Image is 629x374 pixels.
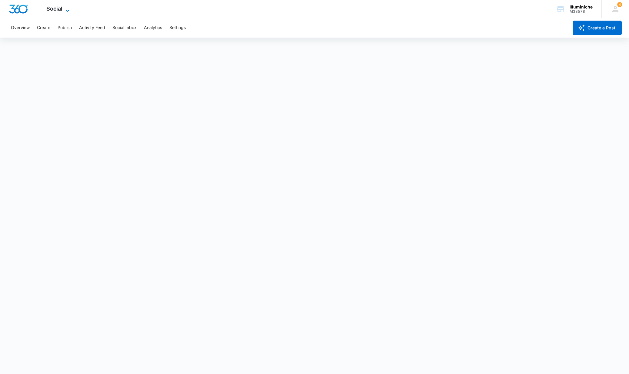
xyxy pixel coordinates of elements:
[169,18,186,38] button: Settings
[617,2,622,7] span: 4
[11,18,30,38] button: Overview
[58,18,72,38] button: Publish
[570,9,593,14] div: account id
[570,5,593,9] div: account name
[573,21,622,35] button: Create a Post
[37,18,50,38] button: Create
[112,18,137,38] button: Social Inbox
[79,18,105,38] button: Activity Feed
[617,2,622,7] div: notifications count
[144,18,162,38] button: Analytics
[46,5,62,12] span: Social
